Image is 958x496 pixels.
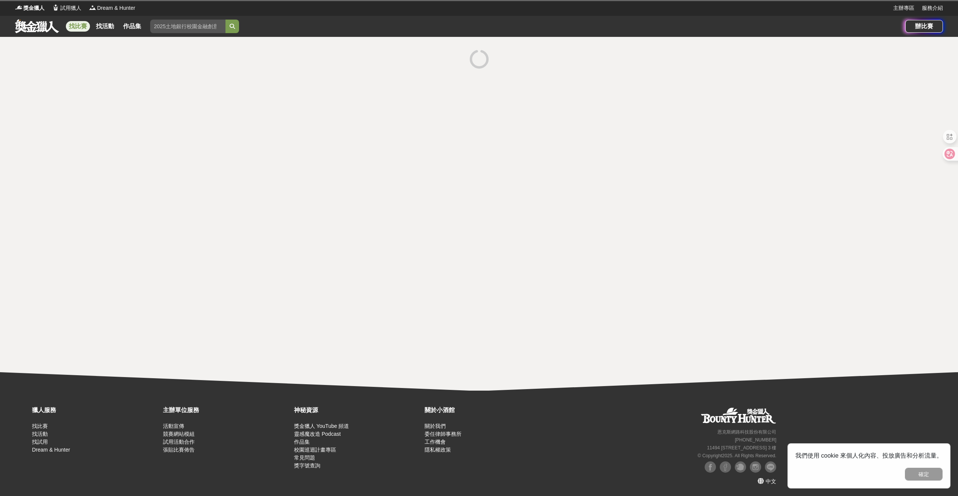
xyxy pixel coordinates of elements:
span: 我們使用 cookie 來個人化內容、投放廣告和分析流量。 [795,452,943,459]
a: Logo獎金獵人 [15,4,44,12]
small: [PHONE_NUMBER] [735,437,776,443]
img: Instagram [750,461,761,473]
img: Facebook [705,461,716,473]
img: Logo [89,4,96,11]
div: 關於小酒館 [425,406,552,415]
a: LogoDream & Hunter [89,4,135,12]
img: Logo [52,4,59,11]
a: 試用活動合作 [163,439,195,445]
img: Facebook [720,461,731,473]
a: 校園巡迴計畫專區 [294,447,336,453]
a: 常見問題 [294,455,315,461]
a: 獎字號查詢 [294,463,320,469]
a: 靈感魔改造 Podcast [294,431,341,437]
div: 神秘資源 [294,406,421,415]
span: 中文 [766,478,776,484]
a: 找比賽 [66,21,90,32]
a: 找活動 [93,21,117,32]
span: Dream & Hunter [97,4,135,12]
a: 隱私權政策 [425,447,451,453]
a: 服務介紹 [922,4,943,12]
a: 找活動 [32,431,48,437]
a: 找比賽 [32,423,48,429]
input: 2025土地銀行校園金融創意挑戰賽：從你出發 開啟智慧金融新頁 [150,20,225,33]
div: 獵人服務 [32,406,159,415]
img: Plurk [735,461,746,473]
span: 獎金獵人 [23,4,44,12]
small: © Copyright 2025 . All Rights Reserved. [698,453,776,458]
small: 11494 [STREET_ADDRESS] 3 樓 [707,445,776,450]
a: 關於我們 [425,423,446,429]
a: 獎金獵人 YouTube 頻道 [294,423,349,429]
div: 主辦單位服務 [163,406,290,415]
a: 委任律師事務所 [425,431,461,437]
button: 確定 [905,468,943,481]
a: 主辦專區 [893,4,914,12]
a: 工作機會 [425,439,446,445]
img: Logo [15,4,23,11]
a: Logo試用獵人 [52,4,81,12]
span: 試用獵人 [60,4,81,12]
a: 張貼比賽佈告 [163,447,195,453]
a: 作品集 [120,21,144,32]
a: Dream & Hunter [32,447,70,453]
a: 活動宣傳 [163,423,184,429]
img: LINE [765,461,776,473]
small: 恩克斯網路科技股份有限公司 [717,429,776,435]
a: 競賽網站模組 [163,431,195,437]
a: 作品集 [294,439,310,445]
a: 辦比賽 [905,20,943,33]
a: 找試用 [32,439,48,445]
